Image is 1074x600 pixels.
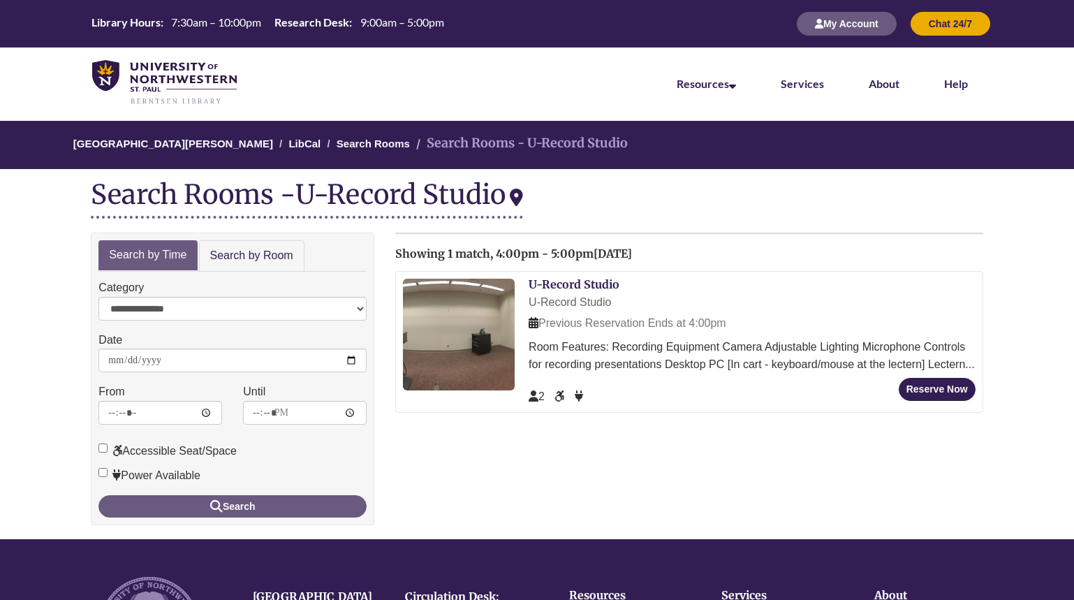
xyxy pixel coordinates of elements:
a: [GEOGRAPHIC_DATA][PERSON_NAME] [73,138,273,149]
li: Search Rooms - U-Record Studio [413,133,628,154]
button: Search [98,495,367,518]
a: Chat 24/7 [911,17,990,29]
div: Room Features: Recording Equipment Camera Adjustable Lighting Microphone Controls for recording p... [529,338,976,374]
a: LibCal [288,138,321,149]
input: Power Available [98,468,108,477]
label: From [98,383,124,401]
a: About [869,77,899,90]
div: U-Record Studio [529,293,976,312]
label: Category [98,279,144,297]
label: Power Available [98,467,200,485]
button: Reserve Now [899,378,976,401]
a: Help [944,77,968,90]
a: Services [781,77,824,90]
div: Search Rooms - [91,180,523,219]
span: 9:00am – 5:00pm [360,15,444,29]
input: Accessible Seat/Space [98,444,108,453]
span: 7:30am – 10:00pm [171,15,261,29]
span: Power Available [575,390,583,402]
a: Search Rooms [337,138,410,149]
span: Previous Reservation Ends at 4:00pm [529,317,726,329]
a: My Account [797,17,897,29]
a: Search by Time [98,240,197,270]
h2: Showing 1 match [395,248,983,261]
button: Chat 24/7 [911,12,990,36]
a: Search by Room [199,240,304,272]
label: Accessible Seat/Space [98,442,237,460]
label: Until [243,383,265,401]
img: UNWSP Library Logo [92,60,237,106]
div: U-Record Studio [295,177,523,211]
a: U-Record Studio [529,277,619,291]
th: Library Hours: [86,15,165,30]
nav: Breadcrumb [91,121,983,169]
button: My Account [797,12,897,36]
img: U-Record Studio [403,279,515,390]
label: Date [98,331,122,349]
span: , 4:00pm - 5:00pm[DATE] [490,247,632,261]
th: Research Desk: [269,15,354,30]
span: Accessible Seat/Space [554,390,567,402]
a: Hours Today [86,15,449,33]
table: Hours Today [86,15,449,31]
a: Resources [677,77,736,90]
span: The capacity of this space [529,390,545,402]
